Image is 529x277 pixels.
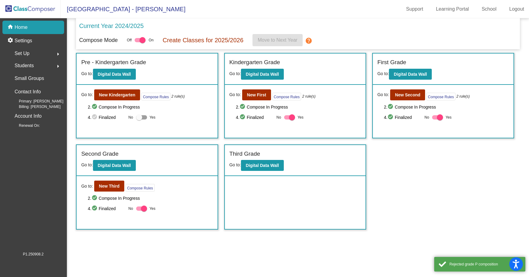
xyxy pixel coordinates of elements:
b: New Second [395,92,420,97]
b: Digital Data Wall [98,163,131,168]
button: New First [242,89,271,100]
button: Move to Next Year [252,34,303,46]
b: New Third [99,184,120,189]
button: Digital Data Wall [241,160,284,171]
span: Go to: [377,71,389,76]
mat-icon: check_circle [91,103,99,111]
button: New Kindergarten [94,89,140,100]
mat-icon: check_circle [239,114,247,121]
i: 2 rule(s) [171,94,185,99]
span: On [149,37,153,43]
button: New Third [94,181,125,192]
mat-icon: home [7,24,15,31]
b: Digital Data Wall [394,72,427,77]
span: Go to: [81,71,93,76]
label: Second Grade [81,150,119,158]
span: 4. Finalized [88,205,125,212]
b: Digital Data Wall [98,72,131,77]
button: Digital Data Wall [93,160,136,171]
label: Pre - Kindergarten Grade [81,58,146,67]
a: Logout [504,4,529,14]
span: No [277,115,281,120]
span: Set Up [15,49,29,58]
span: Yes [297,114,304,121]
span: No [129,206,133,211]
span: 2. Compose In Progress [236,103,361,111]
b: Digital Data Wall [246,163,279,168]
span: Go to: [81,162,93,167]
button: Digital Data Wall [241,69,284,80]
mat-icon: check_circle [387,114,395,121]
span: Yes [445,114,452,121]
mat-icon: arrow_right [54,63,62,70]
p: Settings [15,37,32,44]
i: 2 rule(s) [456,94,470,99]
span: Billing: [PERSON_NAME] [9,104,60,109]
button: Digital Data Wall [389,69,432,80]
mat-icon: help [305,37,312,44]
p: Account Info [15,112,42,120]
label: Kindergarten Grade [229,58,280,67]
div: Rejected grade P composition [449,261,521,267]
p: Contact Info [15,88,41,96]
span: 4. Finalized [88,114,125,121]
span: Go to: [229,92,241,98]
label: Third Grade [229,150,260,158]
mat-icon: arrow_right [54,50,62,58]
p: Small Groups [15,74,44,83]
button: Digital Data Wall [93,69,136,80]
button: Compose Rules [141,93,170,100]
span: 4. Finalized [384,114,421,121]
span: No [424,115,429,120]
span: 4. Finalized [236,114,273,121]
mat-icon: check_circle [91,195,99,202]
span: Go to: [229,162,241,167]
mat-icon: check_circle [91,205,99,212]
mat-icon: check_circle [91,114,99,121]
span: Off [127,37,132,43]
i: 2 rule(s) [302,94,316,99]
span: Yes [149,205,156,212]
a: Learning Portal [431,4,474,14]
b: Digital Data Wall [246,72,279,77]
button: Compose Rules [125,184,154,192]
span: [GEOGRAPHIC_DATA] - [PERSON_NAME] [61,4,185,14]
p: Current Year 2024/2025 [79,21,143,30]
span: Primary: [PERSON_NAME] [9,99,64,104]
span: Go to: [229,71,241,76]
span: Renewal On: [9,123,40,128]
span: 2. Compose In Progress [88,195,213,202]
b: New Kindergarten [99,92,136,97]
mat-icon: check_circle [239,103,247,111]
span: Go to: [81,92,93,98]
b: New First [247,92,266,97]
button: New Second [390,89,425,100]
a: School [477,4,501,14]
span: Yes [149,114,156,121]
p: Create Classes for 2025/2026 [163,36,243,45]
button: Compose Rules [426,93,455,100]
span: Students [15,61,34,70]
span: Go to: [81,183,93,189]
button: Compose Rules [272,93,301,100]
p: Home [15,24,28,31]
a: Support [401,4,428,14]
span: 2. Compose In Progress [384,103,509,111]
span: Move to Next Year [258,37,297,43]
span: Go to: [377,92,389,98]
span: No [129,115,133,120]
label: First Grade [377,58,406,67]
mat-icon: settings [7,37,15,44]
mat-icon: check_circle [387,103,395,111]
span: 2. Compose In Progress [88,103,213,111]
p: Compose Mode [79,36,118,44]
